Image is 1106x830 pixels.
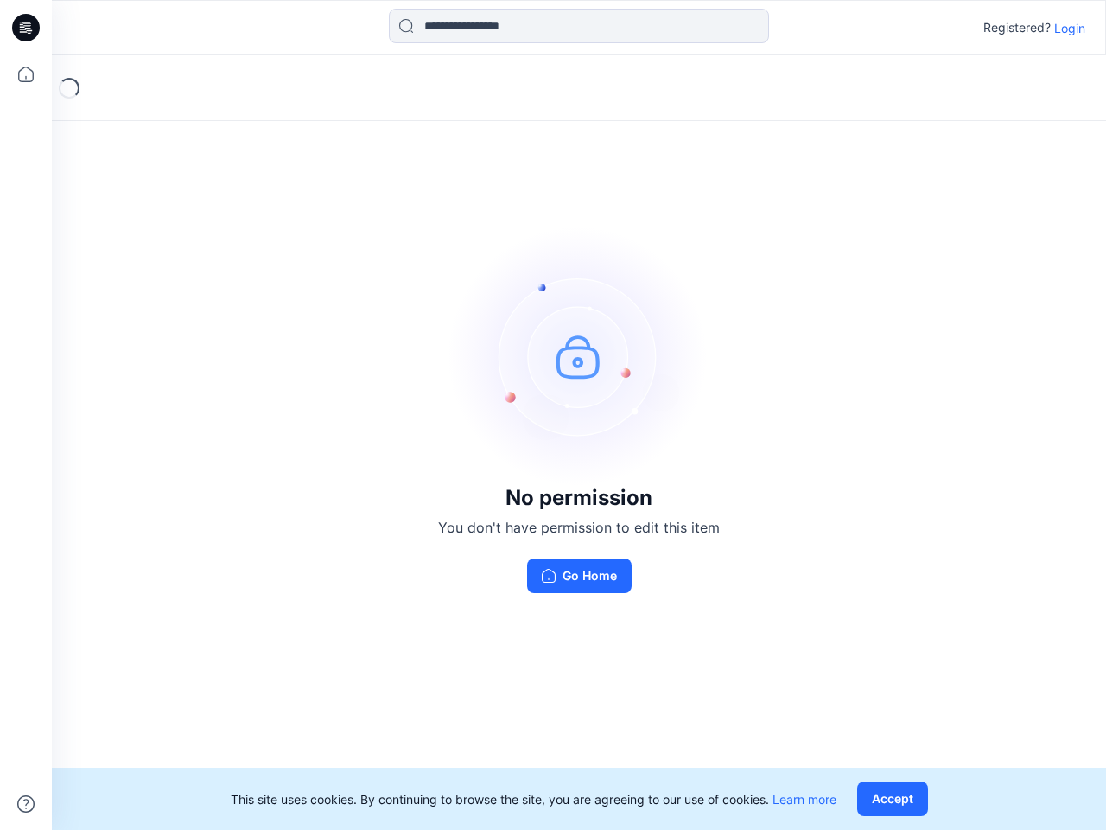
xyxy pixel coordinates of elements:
[438,517,720,538] p: You don't have permission to edit this item
[438,486,720,510] h3: No permission
[231,790,836,808] p: This site uses cookies. By continuing to browse the site, you are agreeing to our use of cookies.
[449,227,709,486] img: no-perm.svg
[857,782,928,816] button: Accept
[772,792,836,807] a: Learn more
[983,17,1051,38] p: Registered?
[1054,19,1085,37] p: Login
[527,559,632,593] button: Go Home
